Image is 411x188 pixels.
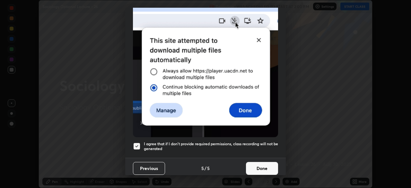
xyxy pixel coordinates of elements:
h5: I agree that if I don't provide required permissions, class recording will not be generated [144,141,278,151]
h4: / [205,165,206,172]
h4: 5 [207,165,210,172]
button: Done [246,162,278,175]
h4: 5 [201,165,204,172]
button: Previous [133,162,165,175]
